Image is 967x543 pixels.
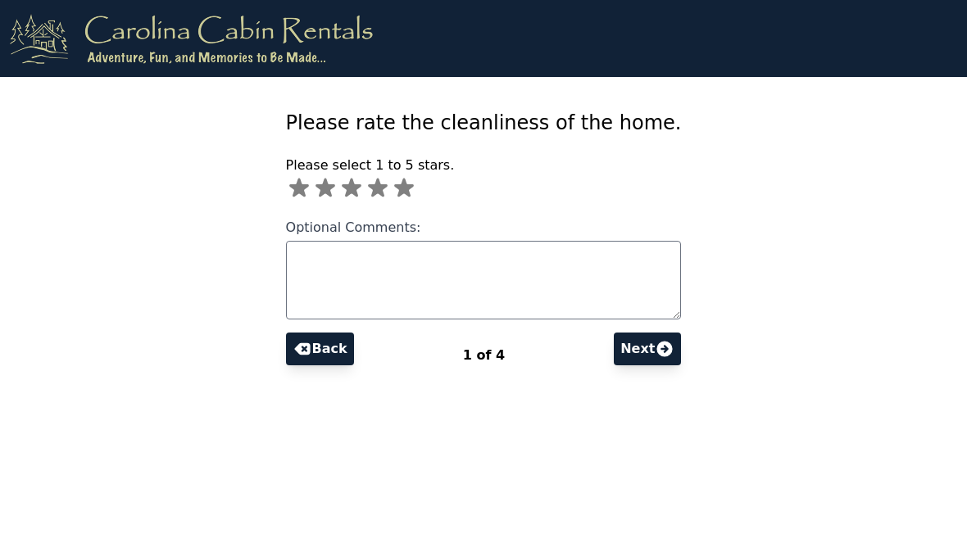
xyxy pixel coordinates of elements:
span: Optional Comments: [286,219,421,235]
p: Please select 1 to 5 stars. [286,156,682,175]
span: Please rate the cleanliness of the home. [286,111,682,134]
textarea: Optional Comments: [286,241,682,319]
span: 1 of 4 [463,347,505,363]
button: Next [614,333,681,365]
img: logo.png [10,13,373,64]
button: Back [286,333,354,365]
